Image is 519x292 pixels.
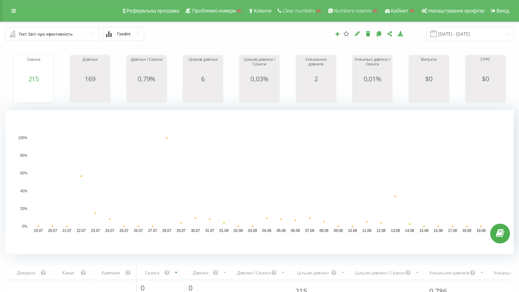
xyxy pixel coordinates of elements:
text: 13.08 [391,229,400,233]
span: Графік [117,32,130,36]
text: 03.08 [248,229,257,233]
div: Дзвінки / Сеанси [237,270,271,276]
text: 06.08 [291,229,300,233]
span: Вихід [497,8,509,14]
span: $ 0 [482,74,489,83]
div: 0,01% [354,75,390,82]
span: Кабінет [391,8,409,14]
div: Сеанси [141,270,164,276]
svg: A chart. [15,82,52,104]
div: CPPC [467,57,504,75]
text: 23.07 [91,229,100,233]
i: Завантажити звіт [398,31,404,36]
text: 24.07 [105,229,114,233]
i: Створити звіт [335,32,340,36]
i: Копіювати звіт [376,31,382,36]
text: 20.07 [48,229,57,233]
svg: A chart. [185,82,221,104]
button: Графік [103,27,144,41]
span: Реферальна програма [127,8,179,14]
text: 60% [20,172,27,175]
text: 04.08 [262,229,271,233]
div: 0,03% [241,75,278,82]
span: $ 0 [425,74,432,83]
div: Дзвінки / Сеанси [129,57,165,75]
text: 40% [20,189,27,193]
svg: A chart. [129,82,165,104]
span: 6 [201,74,205,83]
text: 12.08 [377,229,386,233]
text: 21.07 [62,229,71,233]
text: 29.07 [177,229,186,233]
svg: A chart. [354,82,390,104]
div: Дзвінки [188,270,213,276]
text: 14.08 [405,229,414,233]
div: Дзвінки [72,57,108,75]
div: Тест Звіт про ефективність [19,30,73,38]
text: 25.07 [120,229,129,233]
span: Налаштування профілю [428,8,484,14]
i: Редагувати звіт [354,31,360,36]
i: Поділитися налаштуваннями звіту [387,31,393,36]
svg: A chart. [72,82,108,104]
text: 31.07 [205,229,214,233]
span: 215 [28,74,39,83]
span: 2 [314,74,318,83]
span: Клієнти [254,8,271,14]
text: 07.08 [305,229,314,233]
text: 100% [18,136,27,140]
div: Унікальних дзвінків [429,270,469,276]
svg: A chart. [5,110,514,254]
i: Видалити звіт [365,31,371,36]
text: 0% [22,224,28,228]
div: 0,79% [129,75,165,82]
text: 01.08 [219,229,229,233]
svg: A chart. [411,82,447,104]
i: Звіт за замовчуванням. Завжди завантажувати цей звіт першим при відкритті Аналітики. [343,31,350,36]
text: 16.08 [434,229,443,233]
text: 27.07 [148,229,157,233]
div: Цільові дзвінки / Сеанси [355,270,405,276]
span: Проблемні номери [192,8,236,14]
text: 26.07 [134,229,143,233]
div: Сеанси [15,57,52,75]
text: 18.08 [462,229,471,233]
svg: A chart. [467,82,504,104]
text: 28.07 [162,229,171,233]
div: Цільові дзвінки [295,270,331,276]
svg: A chart. [241,82,278,104]
div: Джерело [12,270,40,276]
text: 80% [20,154,27,158]
span: Numbers reserve [334,8,372,14]
text: 10.08 [348,229,357,233]
div: Унікальних дзвінків [298,57,334,75]
span: 169 [85,74,95,83]
span: Clear numbers [283,8,315,14]
text: 20% [20,207,27,211]
div: Канал [56,270,80,276]
text: 09.08 [334,229,343,233]
text: 19.07 [34,229,43,233]
text: 30.07 [191,229,200,233]
text: 08.08 [319,229,328,233]
text: 11.08 [362,229,371,233]
svg: A chart. [298,82,334,104]
div: Витрати [411,57,447,75]
text: 05.08 [276,229,285,233]
text: 19.08 [476,229,485,233]
text: 15.08 [420,229,429,233]
text: 02.08 [234,229,243,233]
text: 22.07 [77,229,86,233]
div: Цільові дзвінки / Сеанси [241,57,278,75]
div: Кампанія [96,270,125,276]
